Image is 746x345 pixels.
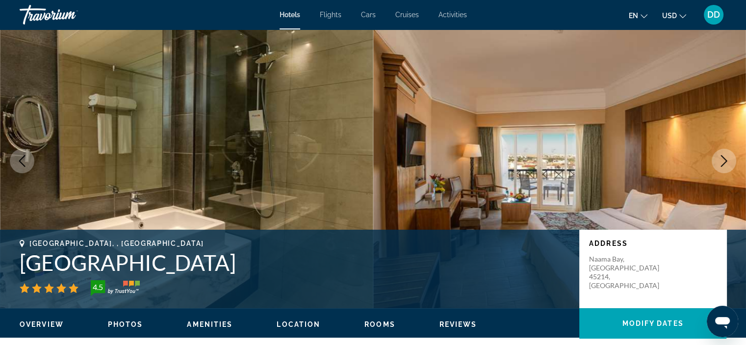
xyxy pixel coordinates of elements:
[20,320,64,328] span: Overview
[108,320,143,329] button: Photos
[364,320,395,328] span: Rooms
[701,4,726,25] button: User Menu
[20,320,64,329] button: Overview
[439,320,477,329] button: Reviews
[277,320,320,329] button: Location
[707,10,720,20] span: DD
[438,11,467,19] a: Activities
[320,11,341,19] a: Flights
[707,306,738,337] iframe: Кнопка запуска окна обмена сообщениями
[712,149,736,173] button: Next image
[361,11,376,19] a: Cars
[187,320,232,328] span: Amenities
[629,8,647,23] button: Change language
[277,320,320,328] span: Location
[364,320,395,329] button: Rooms
[280,11,300,19] a: Hotels
[579,308,726,339] button: Modify Dates
[622,319,683,327] span: Modify Dates
[662,8,686,23] button: Change currency
[439,320,477,328] span: Reviews
[187,320,232,329] button: Amenities
[589,255,668,290] p: Naama Bay, [GEOGRAPHIC_DATA] 45214, [GEOGRAPHIC_DATA]
[20,250,569,275] h1: [GEOGRAPHIC_DATA]
[91,280,140,296] img: TrustYou guest rating badge
[29,239,204,247] span: [GEOGRAPHIC_DATA], , [GEOGRAPHIC_DATA]
[662,12,677,20] span: USD
[589,239,717,247] p: Address
[88,281,107,293] div: 4.5
[108,320,143,328] span: Photos
[395,11,419,19] a: Cruises
[20,2,118,27] a: Travorium
[10,149,34,173] button: Previous image
[629,12,638,20] span: en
